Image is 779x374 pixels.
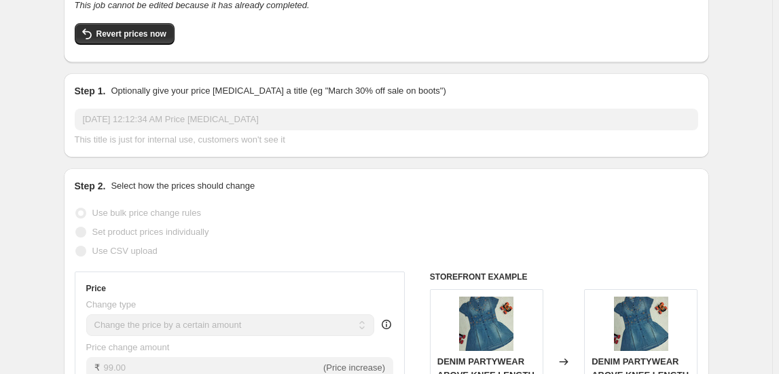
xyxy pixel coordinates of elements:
span: Revert prices now [96,29,166,39]
h2: Step 2. [75,179,106,193]
span: (Price increase) [323,362,385,373]
span: Price change amount [86,342,170,352]
img: WhatsAppImage2024-12-11at17.16.49_80x.jpg [614,297,668,351]
span: Set product prices individually [92,227,209,237]
span: Use CSV upload [92,246,158,256]
div: help [380,318,393,331]
span: This title is just for internal use, customers won't see it [75,134,285,145]
h3: Price [86,283,106,294]
span: Change type [86,299,137,310]
p: Optionally give your price [MEDICAL_DATA] a title (eg "March 30% off sale on boots") [111,84,446,98]
p: Select how the prices should change [111,179,255,193]
button: Revert prices now [75,23,175,45]
span: ₹ [94,362,100,373]
span: Use bulk price change rules [92,208,201,218]
input: 30% off holiday sale [75,109,698,130]
h6: STOREFRONT EXAMPLE [430,272,698,282]
img: WhatsAppImage2024-12-11at17.16.49_80x.jpg [459,297,513,351]
h2: Step 1. [75,84,106,98]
